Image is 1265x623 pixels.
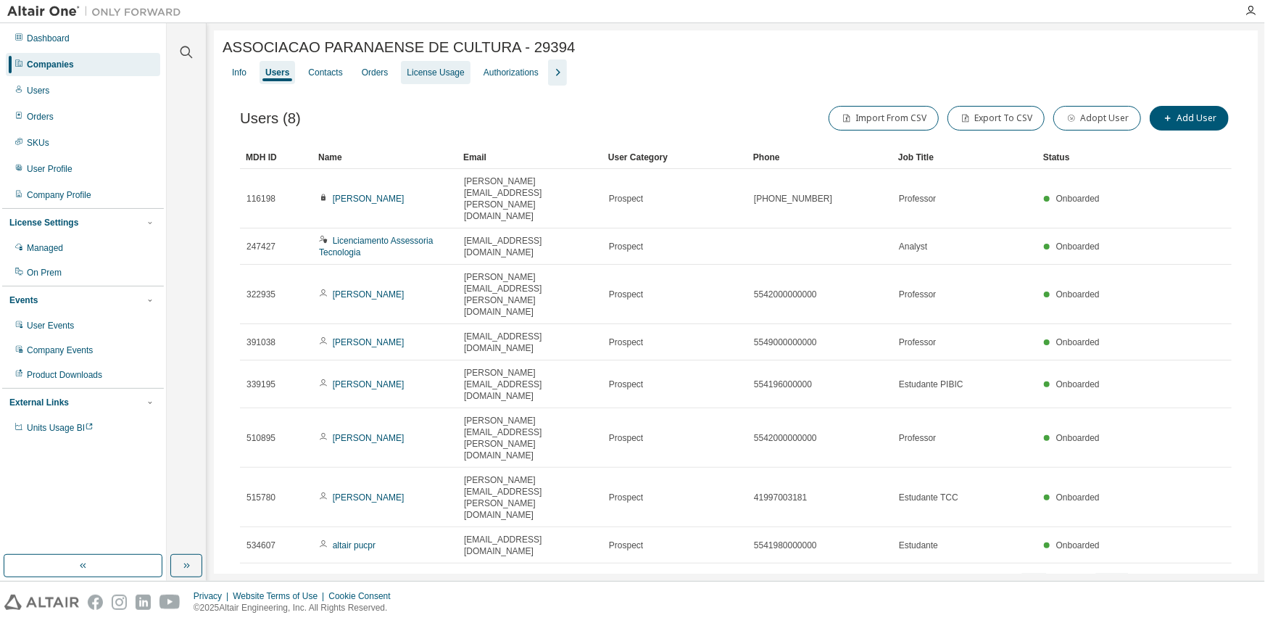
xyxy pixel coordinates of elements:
button: Export To CSV [947,106,1045,131]
img: linkedin.svg [136,595,151,610]
span: [PERSON_NAME][EMAIL_ADDRESS][PERSON_NAME][DOMAIN_NAME] [464,415,596,461]
div: Authorizations [484,67,539,78]
span: 515780 [246,492,275,503]
span: 5541980000000 [754,540,817,551]
div: Managed [27,242,63,254]
span: [PHONE_NUMBER] [754,193,832,205]
span: Users (8) [240,110,301,127]
a: Licenciamento Assessoria Tecnologia [319,236,433,257]
div: Privacy [194,590,233,602]
span: 247427 [246,241,275,252]
span: [PERSON_NAME][EMAIL_ADDRESS][PERSON_NAME][DOMAIN_NAME] [464,474,596,521]
span: 554196000000 [754,379,812,390]
div: Companies [27,59,74,70]
span: Estudante PIBIC [899,379,963,390]
div: Company Profile [27,189,91,201]
div: Events [9,294,38,306]
span: Onboarded [1056,289,1100,300]
div: Users [27,85,49,96]
div: Company Events [27,344,93,356]
a: [PERSON_NAME] [333,379,405,389]
a: [PERSON_NAME] [333,492,405,503]
a: altair pucpr [333,540,376,550]
div: Users [265,67,289,78]
span: Prospect [609,492,643,503]
span: [EMAIL_ADDRESS][DOMAIN_NAME] [464,331,596,354]
img: instagram.svg [112,595,127,610]
a: [PERSON_NAME] [333,194,405,204]
div: MDH ID [246,146,307,169]
div: External Links [9,397,69,408]
img: youtube.svg [159,595,181,610]
div: Dashboard [27,33,70,44]
span: [PERSON_NAME][EMAIL_ADDRESS][PERSON_NAME][DOMAIN_NAME] [464,176,596,222]
span: Prospect [609,289,643,300]
span: Onboarded [1056,242,1100,252]
a: [PERSON_NAME] [333,289,405,300]
div: User Events [27,320,74,331]
span: 5542000000000 [754,289,817,300]
div: Info [232,67,246,78]
div: SKUs [27,137,49,149]
span: Onboarded [1056,379,1100,389]
span: Items per page [958,574,1048,593]
div: User Category [608,146,742,169]
span: Onboarded [1056,540,1100,550]
span: Prospect [609,193,643,205]
div: User Profile [27,163,72,175]
div: Name [318,146,452,169]
div: Orders [362,67,389,78]
span: Onboarded [1056,433,1100,443]
p: © 2025 Altair Engineering, Inc. All Rights Reserved. [194,602,399,614]
div: Cookie Consent [328,590,399,602]
span: Prospect [609,432,643,444]
div: Status [1043,146,1145,169]
button: Import From CSV [829,106,939,131]
div: License Usage [407,67,464,78]
span: Professor [899,432,936,444]
span: Page n. [1061,574,1129,593]
div: License Settings [9,217,78,228]
span: Prospect [609,241,643,252]
span: 322935 [246,289,275,300]
img: altair_logo.svg [4,595,79,610]
div: Email [463,146,597,169]
img: facebook.svg [88,595,103,610]
span: ASSOCIACAO PARANAENSE DE CULTURA - 29394 [223,39,576,56]
a: [PERSON_NAME] [333,433,405,443]
div: Website Terms of Use [233,590,328,602]
div: Product Downloads [27,369,102,381]
span: [PERSON_NAME][EMAIL_ADDRESS][PERSON_NAME][DOMAIN_NAME] [464,271,596,318]
span: 510895 [246,432,275,444]
button: Adopt User [1053,106,1141,131]
span: 339195 [246,379,275,390]
div: Orders [27,111,54,123]
div: Phone [753,146,887,169]
span: Professor [899,337,936,348]
span: Units Usage BI [27,423,94,433]
span: 391038 [246,337,275,348]
span: Prospect [609,540,643,551]
span: Onboarded [1056,492,1100,503]
span: 116198 [246,193,275,205]
a: [PERSON_NAME] [333,337,405,347]
img: Altair One [7,4,188,19]
span: Professor [899,289,936,300]
div: Job Title [898,146,1032,169]
span: [PERSON_NAME][EMAIL_ADDRESS][DOMAIN_NAME] [464,367,596,402]
span: Prospect [609,337,643,348]
span: [EMAIL_ADDRESS][DOMAIN_NAME] [464,235,596,258]
span: Analyst [899,241,927,252]
span: 5542000000000 [754,432,817,444]
span: Professor [899,193,936,205]
span: Prospect [609,379,643,390]
span: [EMAIL_ADDRESS][DOMAIN_NAME] [464,534,596,557]
button: Add User [1150,106,1229,131]
span: 534607 [246,540,275,551]
span: 5549000000000 [754,337,817,348]
span: Estudante [899,540,938,551]
span: 41997003181 [754,492,807,503]
span: Onboarded [1056,194,1100,204]
div: On Prem [27,267,62,279]
span: Onboarded [1056,337,1100,347]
